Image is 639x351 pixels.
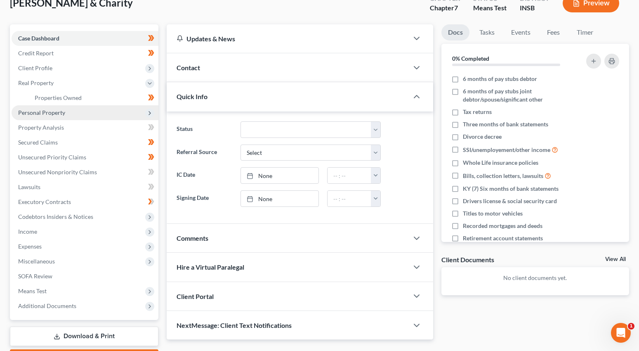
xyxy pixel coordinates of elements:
p: No client documents yet. [448,274,622,282]
span: Additional Documents [18,302,76,309]
a: SOFA Review [12,269,158,284]
a: Unsecured Priority Claims [12,150,158,165]
span: Means Test [18,287,47,294]
span: 1 [628,323,634,330]
span: Credit Report [18,50,54,57]
a: Property Analysis [12,120,158,135]
a: Download & Print [10,327,158,346]
a: Timer [570,24,600,40]
a: Lawsuits [12,180,158,194]
span: Bills, collection letters, lawsuits [463,172,543,180]
span: SSI/unemployement/other income [463,146,550,154]
span: Unsecured Priority Claims [18,154,86,161]
span: Properties Owned [35,94,82,101]
span: 6 months of pay stubs debtor [463,75,537,83]
div: Means Test [473,3,507,13]
a: Case Dashboard [12,31,158,46]
label: Referral Source [172,145,236,161]
span: Income [18,228,37,235]
label: IC Date [172,167,236,184]
span: Titles to motor vehicles [463,209,523,218]
a: Fees [540,24,567,40]
span: Hire a Virtual Paralegal [177,263,244,271]
label: Signing Date [172,190,236,207]
span: 7 [454,4,458,12]
span: Miscellaneous [18,258,55,265]
span: NextMessage: Client Text Notifications [177,321,292,329]
a: None [241,191,318,206]
span: Divorce decree [463,133,502,141]
span: Unsecured Nonpriority Claims [18,168,97,175]
span: Secured Claims [18,139,58,146]
a: Secured Claims [12,135,158,150]
span: Client Portal [177,292,214,300]
span: KY (7) Six months of bank statements [463,185,559,193]
a: Events [505,24,537,40]
span: Personal Property [18,109,65,116]
span: Expenses [18,243,42,250]
span: Recorded mortgages and deeds [463,222,542,230]
div: Updates & News [177,34,398,43]
strong: 0% Completed [452,55,489,62]
span: Quick Info [177,92,207,100]
span: Codebtors Insiders & Notices [18,213,93,220]
span: Case Dashboard [18,35,59,42]
div: INSB [520,3,549,13]
a: Properties Owned [28,90,158,105]
span: Contact [177,64,200,71]
span: Lawsuits [18,183,40,190]
label: Status [172,121,236,138]
a: Docs [441,24,469,40]
div: Client Documents [441,255,494,264]
a: Credit Report [12,46,158,61]
span: Retirement account statements [463,234,543,242]
a: Tasks [473,24,501,40]
span: Whole Life insurance policies [463,159,538,167]
span: Comments [177,234,208,242]
a: View All [605,256,626,262]
span: Drivers license & social security card [463,197,557,205]
span: 6 months of pay stubs joint debtor/spouse/significant other [463,87,575,104]
input: -- : -- [328,191,372,206]
a: Unsecured Nonpriority Claims [12,165,158,180]
span: Client Profile [18,64,52,71]
span: Three months of bank statements [463,120,548,128]
span: Executory Contracts [18,198,71,205]
input: -- : -- [328,168,372,183]
span: Property Analysis [18,124,64,131]
a: Executory Contracts [12,194,158,209]
span: SOFA Review [18,273,52,280]
div: Chapter [430,3,460,13]
iframe: Intercom live chat [611,323,631,343]
a: None [241,168,318,183]
span: Tax returns [463,108,492,116]
span: Real Property [18,79,54,86]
